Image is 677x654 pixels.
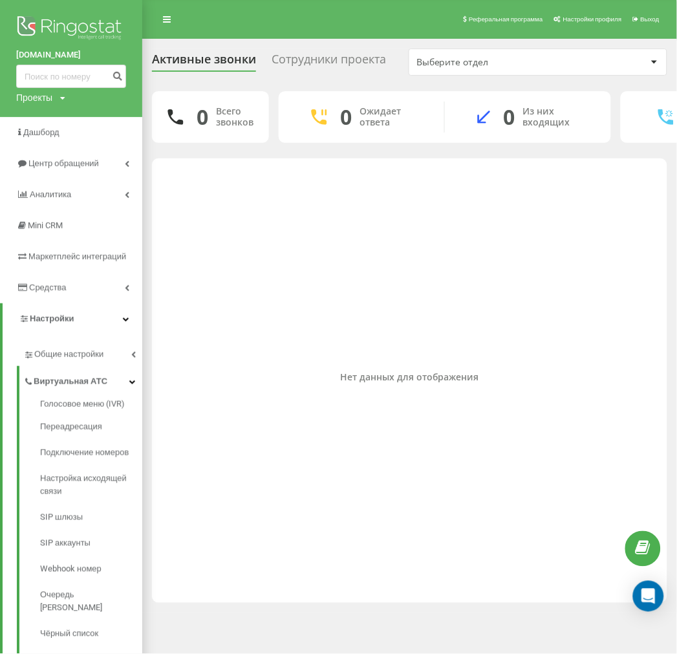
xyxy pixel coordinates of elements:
a: Голосовое меню (IVR) [40,398,142,414]
div: Активные звонки [152,52,256,72]
div: Проекты [16,91,52,104]
span: Webhook номер [40,563,102,576]
a: Подключение номеров [40,440,142,466]
div: Ожидает ответа [360,106,425,128]
span: Маркетплейс интеграций [28,252,126,261]
span: Дашборд [23,127,59,137]
a: Настройки [3,303,142,334]
a: SIP шлюзы [40,505,142,530]
span: SIP аккаунты [40,537,91,550]
span: Аналитика [30,190,71,199]
span: SIP шлюзы [40,511,83,524]
a: SIP аккаунты [40,530,142,556]
span: Голосовое меню (IVR) [40,398,125,411]
a: [DOMAIN_NAME] [16,49,126,61]
span: Переадресация [40,420,102,433]
span: Очередь [PERSON_NAME] [40,589,136,615]
div: Open Intercom Messenger [633,581,664,612]
a: Очередь [PERSON_NAME] [40,582,142,621]
div: 0 [340,105,352,129]
span: Выход [641,16,660,23]
input: Поиск по номеру [16,65,126,88]
div: Нет данных для отображения [162,372,657,383]
div: Из них входящих [523,106,592,128]
span: Настройки [30,314,74,323]
span: Виртуальная АТС [34,375,107,388]
span: Чёрный список [40,627,98,640]
div: 0 [197,105,208,129]
img: Ringostat logo [16,13,126,45]
a: Webhook номер [40,556,142,582]
div: 0 [504,105,515,129]
span: Центр обращений [28,158,99,168]
span: Настройка исходящей связи [40,472,136,498]
a: Виртуальная АТС [23,366,142,393]
span: Средства [29,283,67,292]
span: Mini CRM [28,221,63,230]
span: Подключение номеров [40,446,129,459]
span: Настройки профиля [563,16,622,23]
a: Общие настройки [23,339,142,366]
a: Настройка исходящей связи [40,466,142,505]
span: Общие настройки [34,348,103,361]
span: Реферальная программа [469,16,543,23]
div: Всего звонков [216,106,253,128]
div: Выберите отдел [416,57,571,68]
a: Чёрный список [40,621,142,647]
div: Сотрудники проекта [272,52,386,72]
a: Переадресация [40,414,142,440]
